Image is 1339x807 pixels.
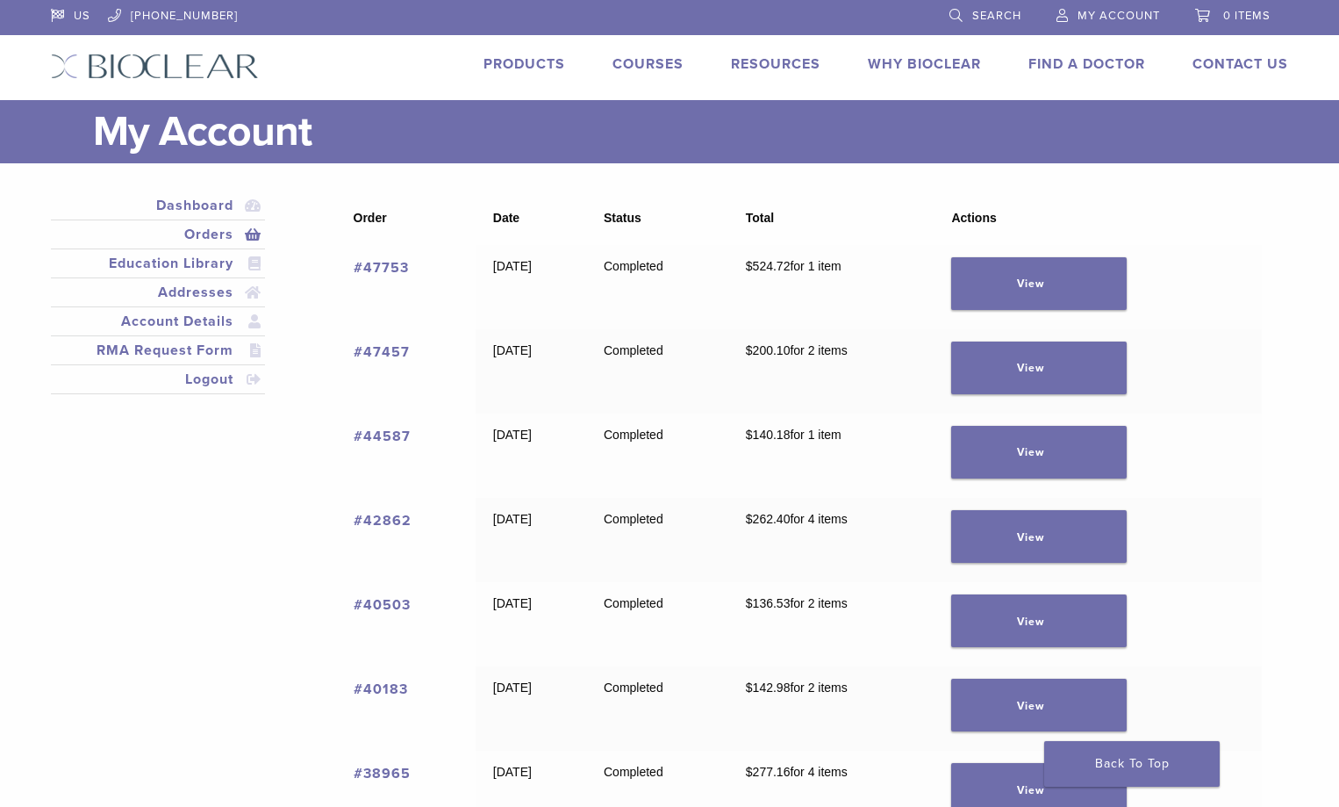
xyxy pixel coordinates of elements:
[54,340,261,361] a: RMA Request Form
[972,9,1021,23] span: Search
[1223,9,1271,23] span: 0 items
[493,765,532,779] time: [DATE]
[1192,55,1288,73] a: Contact Us
[746,343,791,357] span: 200.10
[728,329,934,414] td: for 2 items
[746,681,791,695] span: 142.98
[54,282,261,303] a: Addresses
[354,596,411,614] a: View order number 40503
[746,259,753,273] span: $
[746,765,791,779] span: 277.16
[951,679,1127,731] a: View order 40183
[93,100,1288,163] h1: My Account
[51,191,265,415] nav: Account pages
[354,512,412,530] a: View order number 42862
[746,343,753,357] span: $
[604,211,641,225] span: Status
[493,681,532,695] time: [DATE]
[1028,55,1145,73] a: Find A Doctor
[54,195,261,216] a: Dashboard
[746,428,753,442] span: $
[951,594,1127,647] a: View order 40503
[54,311,261,332] a: Account Details
[493,211,519,225] span: Date
[54,224,261,245] a: Orders
[746,259,791,273] span: 524.72
[493,596,532,610] time: [DATE]
[493,343,532,357] time: [DATE]
[746,596,791,610] span: 136.53
[746,596,753,610] span: $
[746,681,753,695] span: $
[951,510,1127,563] a: View order 42862
[54,253,261,274] a: Education Library
[951,211,996,225] span: Actions
[746,765,753,779] span: $
[586,582,728,666] td: Completed
[951,257,1127,310] a: View order 47753
[586,414,728,498] td: Completed
[493,428,532,442] time: [DATE]
[354,259,409,277] a: View order number 47753
[493,259,532,273] time: [DATE]
[1078,9,1160,23] span: My Account
[746,428,791,442] span: 140.18
[746,512,791,526] span: 262.40
[586,666,728,751] td: Completed
[951,342,1127,394] a: View order 47457
[612,55,684,73] a: Courses
[354,211,387,225] span: Order
[354,343,410,361] a: View order number 47457
[354,428,411,445] a: View order number 44587
[746,211,774,225] span: Total
[728,582,934,666] td: for 2 items
[728,666,934,751] td: for 2 items
[51,54,259,79] img: Bioclear
[354,681,408,698] a: View order number 40183
[868,55,981,73] a: Why Bioclear
[493,512,532,526] time: [DATE]
[586,245,728,329] td: Completed
[586,498,728,582] td: Completed
[1044,741,1220,787] a: Back To Top
[483,55,565,73] a: Products
[728,498,934,582] td: for 4 items
[54,369,261,390] a: Logout
[951,426,1127,479] a: View order 44587
[731,55,820,73] a: Resources
[746,512,753,526] span: $
[354,765,411,782] a: View order number 38965
[586,329,728,414] td: Completed
[728,414,934,498] td: for 1 item
[728,245,934,329] td: for 1 item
